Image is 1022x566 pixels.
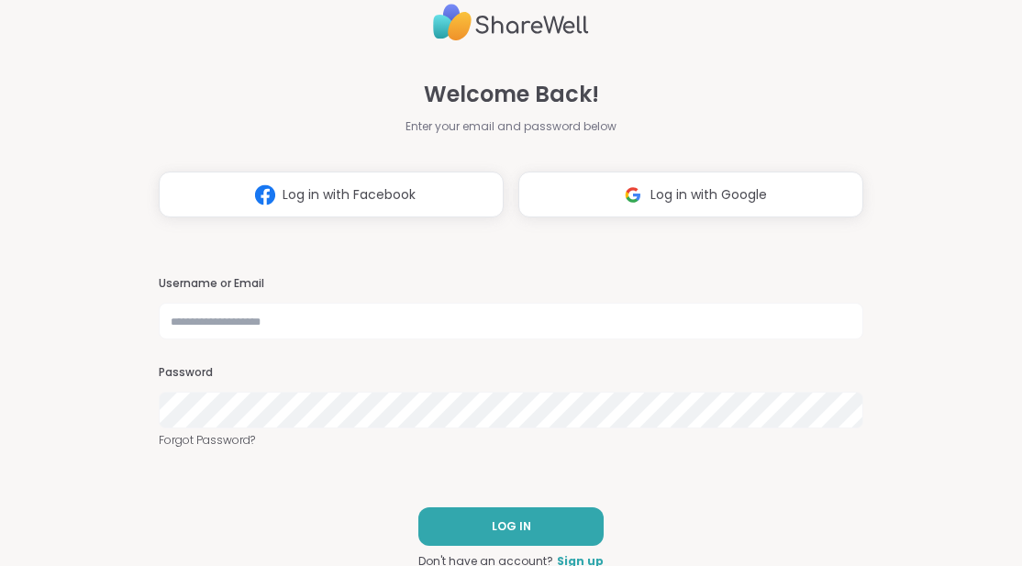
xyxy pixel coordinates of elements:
span: Log in with Google [650,185,767,205]
a: Forgot Password? [159,432,863,449]
span: LOG IN [492,518,531,535]
h3: Username or Email [159,276,863,292]
span: Log in with Facebook [283,185,416,205]
span: Enter your email and password below [405,118,617,135]
button: Log in with Facebook [159,172,504,217]
h3: Password [159,365,863,381]
button: Log in with Google [518,172,863,217]
img: ShareWell Logomark [616,178,650,212]
button: LOG IN [418,507,604,546]
span: Welcome Back! [424,78,599,111]
img: ShareWell Logomark [248,178,283,212]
